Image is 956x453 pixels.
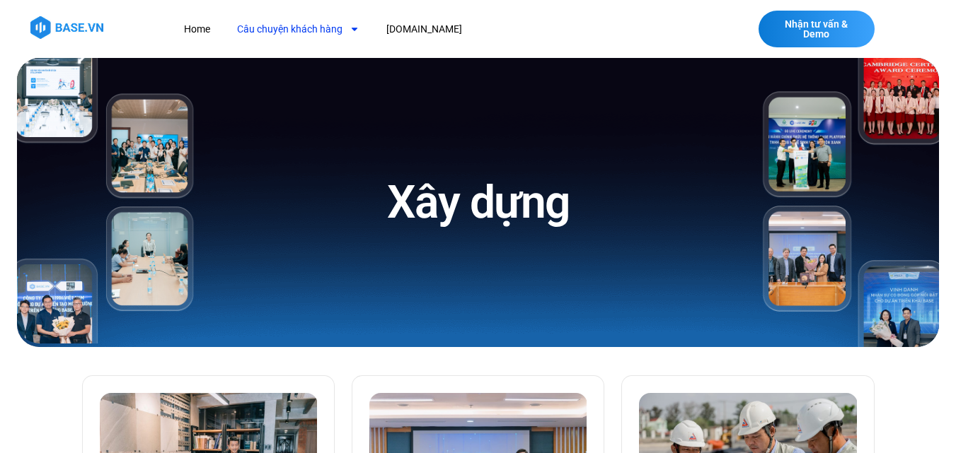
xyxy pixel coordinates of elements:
[773,19,860,39] span: Nhận tư vấn & Demo
[173,16,221,42] a: Home
[759,11,875,47] a: Nhận tư vấn & Demo
[226,16,370,42] a: Câu chuyện khách hàng
[376,16,473,42] a: [DOMAIN_NAME]
[173,16,682,42] nav: Menu
[387,173,570,232] h1: Xây dựng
